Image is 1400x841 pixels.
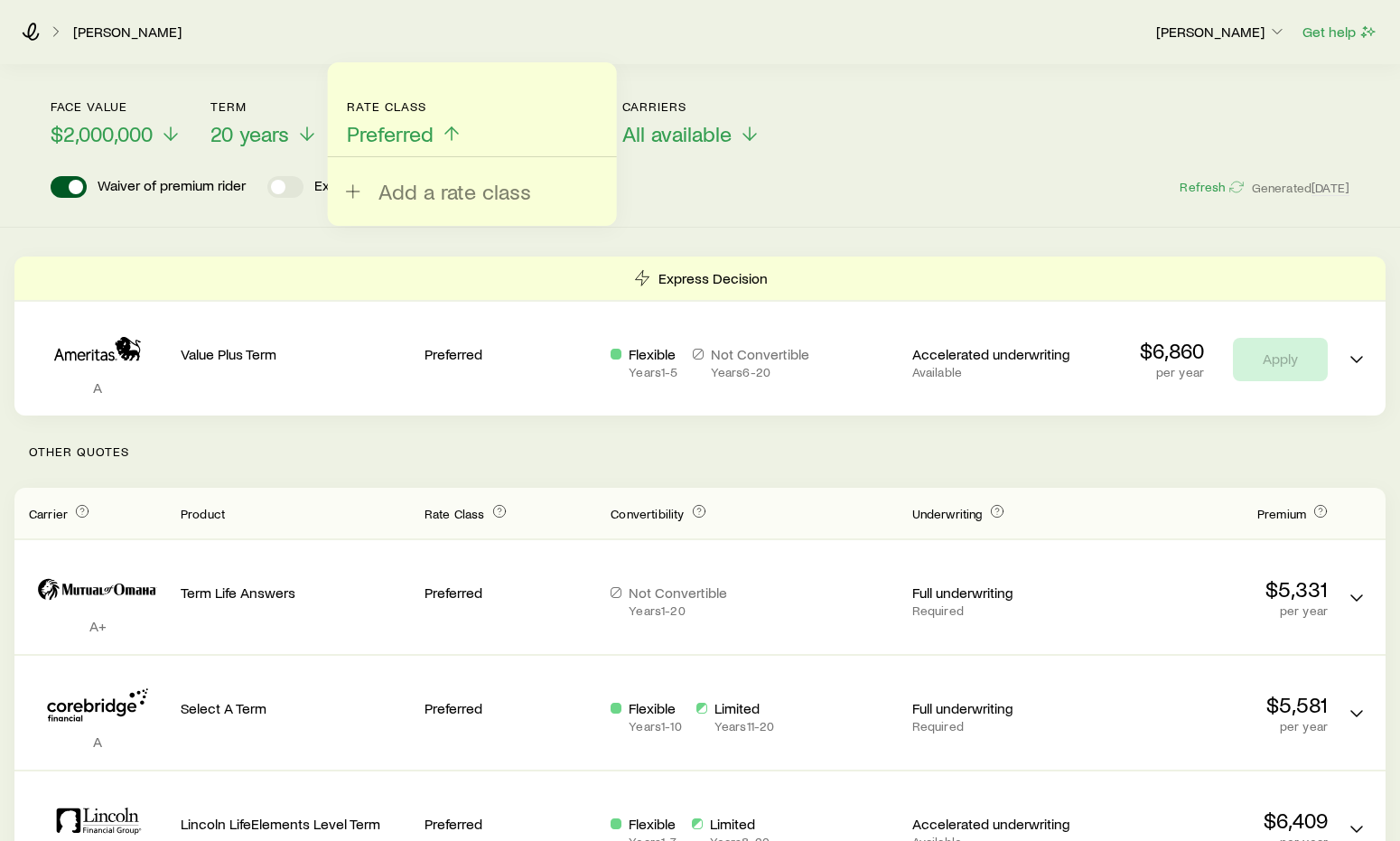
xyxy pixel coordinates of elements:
[912,699,1084,717] p: Full underwriting
[629,584,727,602] p: Not Convertible
[425,345,596,363] p: Preferred
[629,365,677,379] p: Years 1 - 5
[629,815,677,833] p: Flexible
[51,121,153,146] span: $2,000,000
[1311,180,1349,196] span: [DATE]
[629,699,681,717] p: Flexible
[622,99,761,114] p: Carriers
[72,23,182,41] a: [PERSON_NAME]
[912,603,1084,618] p: Required
[711,365,809,379] p: Years 6 - 20
[1252,180,1349,196] span: Generated
[629,603,727,618] p: Years 1 - 20
[1257,506,1306,521] span: Premium
[1098,719,1328,734] p: per year
[1098,576,1328,602] p: $5,331
[714,719,775,734] p: Years 11 - 20
[347,99,462,147] button: Rate ClassPreferred
[14,416,1386,488] p: Other Quotes
[1098,808,1328,833] p: $6,409
[210,99,318,114] p: Term
[912,345,1084,363] p: Accelerated underwriting
[29,733,166,751] p: A
[711,345,809,363] p: Not Convertible
[425,584,596,602] p: Preferred
[29,617,166,635] p: A+
[1098,603,1328,618] p: per year
[912,365,1084,379] p: Available
[51,99,182,114] p: Face value
[611,506,684,521] span: Convertibility
[622,121,732,146] span: All available
[210,121,289,146] span: 20 years
[181,815,410,833] p: Lincoln LifeElements Level Term
[29,378,166,397] p: A
[1140,365,1204,379] p: per year
[425,506,485,521] span: Rate Class
[181,584,410,602] p: Term Life Answers
[622,99,761,147] button: CarriersAll available
[314,176,458,198] p: Extended convertibility
[1302,22,1378,42] button: Get help
[29,506,68,521] span: Carrier
[181,345,410,363] p: Value Plus Term
[14,257,1386,416] div: Term quotes
[98,176,246,198] p: Waiver of premium rider
[425,815,596,833] p: Preferred
[714,699,775,717] p: Limited
[912,506,983,521] span: Underwriting
[51,99,182,147] button: Face value$2,000,000
[1098,692,1328,717] p: $5,581
[425,699,596,717] p: Preferred
[181,506,225,521] span: Product
[629,345,677,363] p: Flexible
[629,719,681,734] p: Years 1 - 10
[658,269,768,287] p: Express Decision
[1155,22,1287,43] button: [PERSON_NAME]
[912,584,1084,602] p: Full underwriting
[347,99,462,114] p: Rate Class
[347,121,434,146] span: Preferred
[710,815,770,833] p: Limited
[1179,179,1244,196] button: Refresh
[912,815,1084,833] p: Accelerated underwriting
[210,99,318,147] button: Term20 years
[1156,23,1286,41] p: [PERSON_NAME]
[181,699,410,717] p: Select A Term
[1233,338,1328,381] button: Apply
[1140,338,1204,363] p: $6,860
[912,719,1084,734] p: Required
